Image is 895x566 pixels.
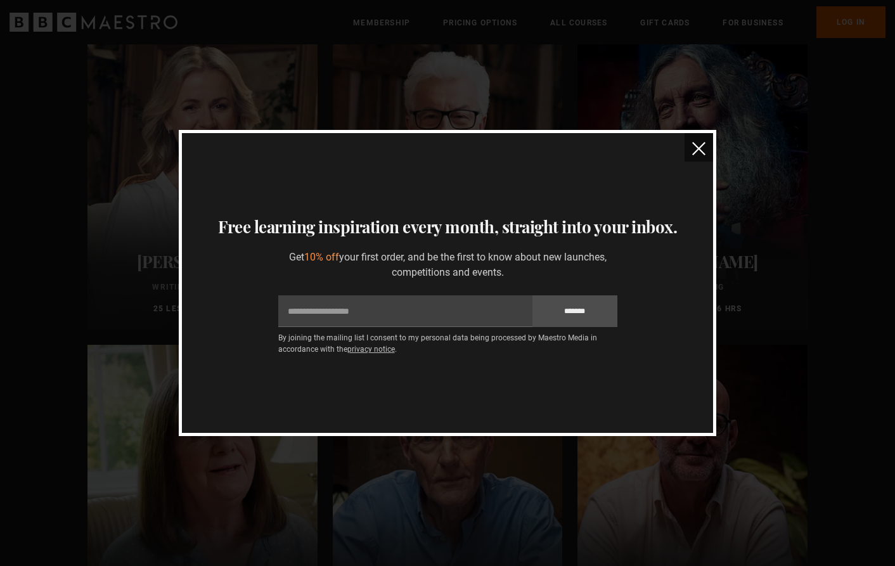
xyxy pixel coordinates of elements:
button: close [685,133,713,162]
span: 10% off [304,251,339,263]
a: privacy notice [347,345,395,354]
p: By joining the mailing list I consent to my personal data being processed by Maestro Media in acc... [278,332,617,355]
h3: Free learning inspiration every month, straight into your inbox. [197,214,697,240]
p: Get your first order, and be the first to know about new launches, competitions and events. [278,250,617,280]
